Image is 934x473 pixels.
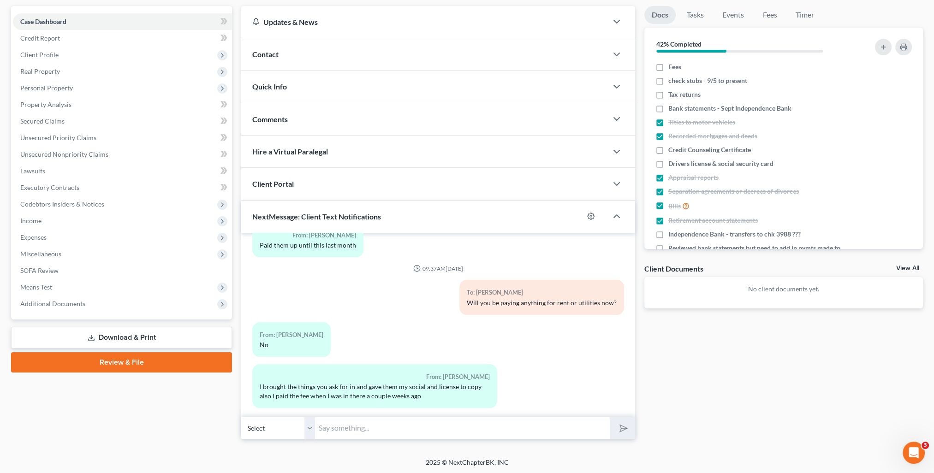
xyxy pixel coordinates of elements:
span: Personal Property [20,84,73,92]
span: Case Dashboard [20,18,66,25]
span: Miscellaneous [20,250,61,258]
div: Updates & News [252,17,596,27]
span: Titles to motor vehicles [668,118,735,127]
span: Separation agreements or decrees of divorces [668,187,799,196]
div: From: [PERSON_NAME] [260,372,489,382]
span: Client Profile [20,51,59,59]
span: SOFA Review [20,266,59,274]
div: I brought the things you ask for in and gave them my social and license to copy also I paid the f... [260,382,489,401]
div: No [260,340,323,349]
div: Client Documents [644,264,703,273]
span: Executory Contracts [20,183,79,191]
div: From: [PERSON_NAME] [260,230,356,241]
span: Client Portal [252,179,294,188]
a: Unsecured Nonpriority Claims [13,146,232,163]
span: Contact [252,50,279,59]
span: Comments [252,115,288,124]
a: Lawsuits [13,163,232,179]
span: Bank statements - Sept Independence Bank [668,104,791,113]
a: Executory Contracts [13,179,232,196]
div: From: [PERSON_NAME] [260,330,323,340]
span: Credit Counseling Certificate [668,145,751,154]
div: Paid them up until this last month [260,241,356,250]
a: Timer [788,6,821,24]
span: Hire a Virtual Paralegal [252,147,328,156]
a: Download & Print [11,327,232,349]
span: Property Analysis [20,101,71,108]
span: Tax returns [668,90,701,99]
a: Secured Claims [13,113,232,130]
span: Credit Report [20,34,60,42]
div: To: [PERSON_NAME] [467,287,617,298]
span: Additional Documents [20,300,85,307]
div: 09:37AM[DATE] [252,265,624,272]
span: Unsecured Nonpriority Claims [20,150,108,158]
a: Fees [755,6,785,24]
span: Secured Claims [20,117,65,125]
span: Means Test [20,283,52,291]
div: Will you be paying anything for rent or utilities now? [467,298,617,307]
span: Expenses [20,233,47,241]
span: Recorded mortgages and deeds [668,131,757,141]
span: Fees [668,62,681,71]
span: Codebtors Insiders & Notices [20,200,104,208]
strong: 42% Completed [656,40,702,48]
span: Reviewed bank statements but need to add in pymts made to creditors in last 90 days [668,243,845,262]
span: Drivers license & social security card [668,159,773,168]
span: Quick Info [252,82,287,91]
span: Unsecured Priority Claims [20,134,96,142]
span: 3 [922,442,929,449]
span: Independence Bank - transfers to chk 3988 ??? [668,230,801,239]
span: Retirement account statements [668,216,758,225]
span: check stubs - 9/5 to present [668,76,747,85]
a: Review & File [11,352,232,372]
a: Tasks [679,6,711,24]
span: Real Property [20,67,60,75]
iframe: Intercom live chat [903,442,925,464]
a: Unsecured Priority Claims [13,130,232,146]
span: NextMessage: Client Text Notifications [252,212,381,221]
span: Bills [668,201,681,211]
a: Credit Report [13,30,232,47]
span: Lawsuits [20,167,45,175]
a: SOFA Review [13,262,232,279]
a: View All [896,265,919,272]
p: No client documents yet. [652,284,916,294]
a: Property Analysis [13,96,232,113]
span: Income [20,217,42,225]
a: Docs [644,6,676,24]
span: Appraisal reports [668,173,719,182]
a: Events [715,6,751,24]
input: Say something... [315,417,610,439]
a: Case Dashboard [13,13,232,30]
